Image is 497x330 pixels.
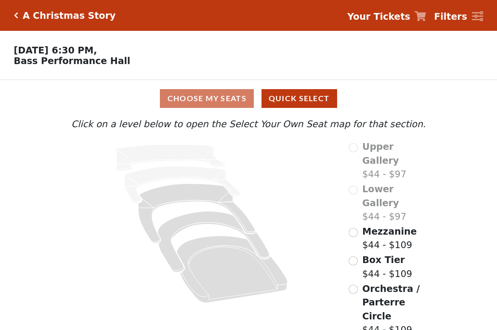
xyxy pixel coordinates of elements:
[362,141,399,166] span: Upper Gallery
[362,224,417,252] label: $44 - $109
[177,236,288,303] path: Orchestra / Parterre Circle - Seats Available: 199
[434,11,467,22] strong: Filters
[69,117,428,131] p: Click on a level below to open the Select Your Own Seat map for that section.
[347,10,426,24] a: Your Tickets
[362,182,428,224] label: $44 - $97
[125,166,241,203] path: Lower Gallery - Seats Available: 0
[362,140,428,181] label: $44 - $97
[262,89,337,108] button: Quick Select
[362,184,399,208] span: Lower Gallery
[362,253,412,280] label: $44 - $109
[14,12,18,19] a: Click here to go back to filters
[347,11,410,22] strong: Your Tickets
[434,10,483,24] a: Filters
[116,145,226,171] path: Upper Gallery - Seats Available: 0
[362,283,419,321] span: Orchestra / Parterre Circle
[362,226,417,237] span: Mezzanine
[23,10,116,21] h5: A Christmas Story
[362,254,405,265] span: Box Tier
